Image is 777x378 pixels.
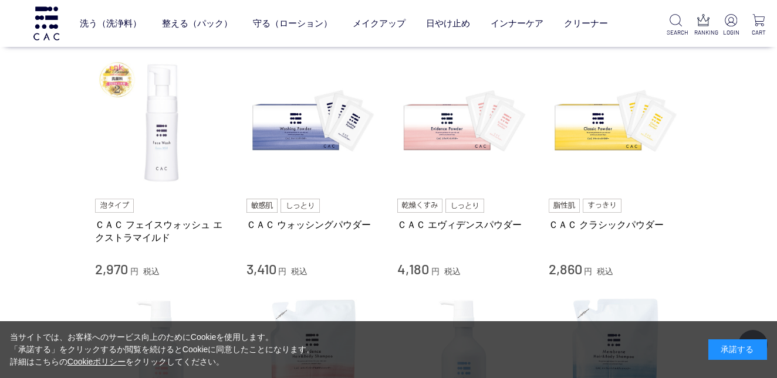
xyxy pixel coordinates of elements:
[397,260,429,277] span: 4,180
[10,331,315,368] div: 当サイトでは、お客様へのサービス向上のためにCookieを使用します。 「承諾する」をクリックするか閲覧を続けるとCookieに同意したことになります。 詳細はこちらの をクリックしてください。
[694,14,712,37] a: RANKING
[444,267,461,276] span: 税込
[722,28,739,37] p: LOGIN
[246,56,380,190] img: ＣＡＣ ウォッシングパウダー
[32,6,61,40] img: logo
[397,56,531,190] img: ＣＡＣ エヴィデンスパウダー
[397,199,442,213] img: 乾燥くすみ
[426,8,470,39] a: 日やけ止め
[291,267,308,276] span: 税込
[162,8,232,39] a: 整える（パック）
[564,8,608,39] a: クリーナー
[95,219,229,244] a: ＣＡＣ フェイスウォッシュ エクストラマイルド
[583,199,621,213] img: すっきり
[353,8,406,39] a: メイクアップ
[708,339,767,360] div: 承諾する
[667,28,684,37] p: SEARCH
[278,267,286,276] span: 円
[694,28,712,37] p: RANKING
[95,199,134,213] img: 泡タイプ
[584,267,592,276] span: 円
[246,219,380,231] a: ＣＡＣ ウォッシングパウダー
[246,199,278,213] img: 敏感肌
[667,14,684,37] a: SEARCH
[549,219,683,231] a: ＣＡＣ クラシックパウダー
[750,28,768,37] p: CART
[80,8,141,39] a: 洗う（洗浄料）
[281,199,319,213] img: しっとり
[397,219,531,231] a: ＣＡＣ エヴィデンスパウダー
[549,56,683,190] img: ＣＡＣ クラシックパウダー
[431,267,440,276] span: 円
[750,14,768,37] a: CART
[143,267,160,276] span: 税込
[549,199,580,213] img: 脂性肌
[67,357,126,366] a: Cookieポリシー
[95,260,128,277] span: 2,970
[130,267,138,276] span: 円
[597,267,613,276] span: 税込
[253,8,332,39] a: 守る（ローション）
[549,260,582,277] span: 2,860
[491,8,543,39] a: インナーケア
[246,260,276,277] span: 3,410
[722,14,739,37] a: LOGIN
[445,199,484,213] img: しっとり
[95,56,229,190] img: ＣＡＣ フェイスウォッシュ エクストラマイルド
